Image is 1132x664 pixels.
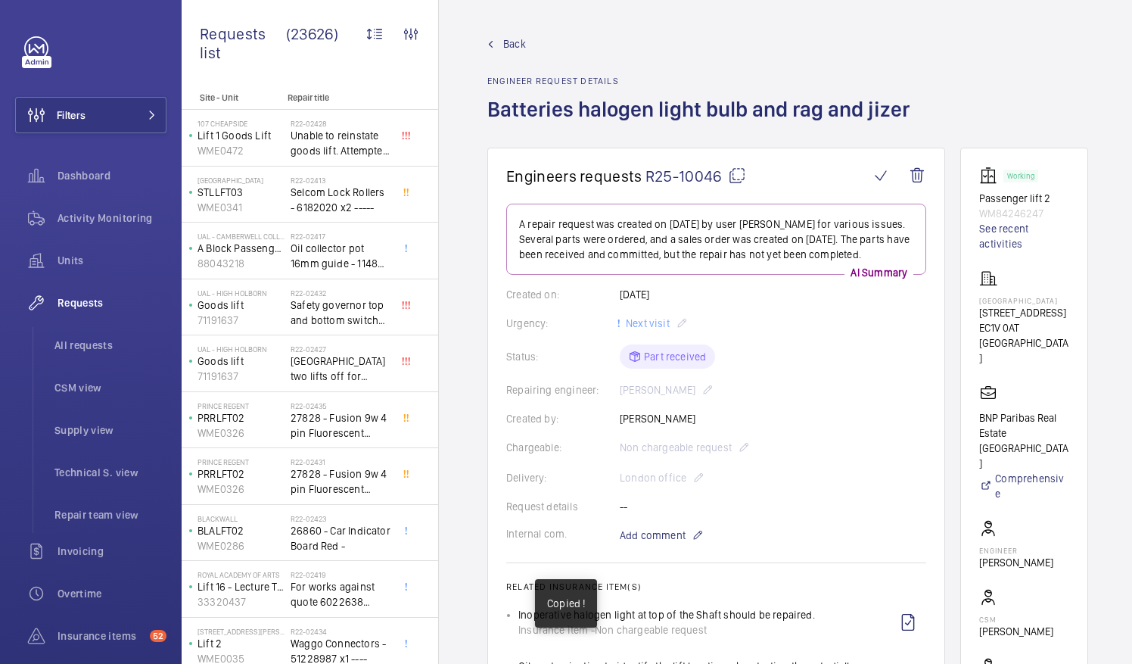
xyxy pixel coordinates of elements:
[197,288,285,298] p: UAL - High Holborn
[620,528,686,543] span: Add comment
[979,191,1069,206] p: Passenger lift 2
[197,200,285,215] p: WME0341
[506,167,642,185] span: Engineers requests
[979,624,1053,639] p: [PERSON_NAME]
[979,305,1069,320] p: [STREET_ADDRESS]
[58,253,166,268] span: Units
[197,570,285,579] p: royal academy of arts
[15,97,166,133] button: Filters
[291,176,390,185] h2: R22-02413
[291,344,390,354] h2: R22-02427
[197,466,285,482] p: PRRLFT02
[197,313,285,328] p: 71191637
[197,119,285,128] p: 107 Cheapside
[58,295,166,310] span: Requests
[197,143,285,158] p: WME0472
[197,369,285,384] p: 71191637
[58,586,166,601] span: Overtime
[979,167,1003,185] img: elevator.svg
[197,176,285,185] p: [GEOGRAPHIC_DATA]
[291,457,390,466] h2: R22-02431
[291,401,390,410] h2: R22-02435
[150,630,166,642] span: 52
[979,546,1053,555] p: Engineer
[54,422,166,438] span: Supply view
[54,465,166,480] span: Technical S. view
[519,217,913,262] p: A repair request was created on [DATE] by user [PERSON_NAME] for various issues. Several parts we...
[291,523,390,553] span: 26860 - Car Indicator Board Red -
[979,221,1069,251] a: See recent activities
[503,36,526,51] span: Back
[291,119,390,128] h2: R22-02428
[58,628,144,644] span: Insurance items
[54,338,166,353] span: All requests
[291,298,390,328] span: Safety governor top and bottom switches not working from an immediate defect. Lift passenger lift...
[595,622,707,638] span: Non chargeable request
[291,627,390,636] h2: R22-02434
[182,92,281,103] p: Site - Unit
[487,76,919,86] h2: Engineer request details
[197,636,285,651] p: Lift 2
[1007,173,1034,179] p: Working
[979,555,1053,570] p: [PERSON_NAME]
[291,579,390,609] span: For works against quote 6022638 @£2197.00
[197,298,285,313] p: Goods lift
[58,544,166,559] span: Invoicing
[197,344,285,354] p: UAL - High Holborn
[288,92,387,103] p: Repair title
[979,296,1069,305] p: [GEOGRAPHIC_DATA]
[506,581,926,592] h2: Related insurance item(s)
[979,471,1069,501] a: Comprehensive
[197,410,285,426] p: PRRLFT02
[57,108,86,123] span: Filters
[979,320,1069,366] p: EC1V 0AT [GEOGRAPHIC_DATA]
[844,265,913,280] p: AI Summary
[645,167,746,185] span: R25-10046
[197,538,285,553] p: WME0286
[979,615,1053,624] p: CSM
[54,507,166,522] span: Repair team view
[197,232,285,241] p: UAL - Camberwell College of Arts
[979,410,1069,471] p: BNP Paribas Real Estate [GEOGRAPHIC_DATA]
[197,426,285,441] p: WME0326
[291,232,390,241] h2: R22-02417
[58,210,166,226] span: Activity Monitoring
[291,354,390,384] span: [GEOGRAPHIC_DATA] two lifts off for safety governor rope switches at top and bottom. Immediate de...
[547,596,585,611] p: Copied !
[291,128,390,158] span: Unable to reinstate goods lift. Attempted to swap control boards with PL2, no difference. Technic...
[291,410,390,441] span: 27828 - Fusion 9w 4 pin Fluorescent Lamp / Bulb - Used on Prince regent lift No2 car top test con...
[291,466,390,497] span: 27828 - Fusion 9w 4 pin Fluorescent Lamp / Bulb - Used on Prince regent lift No2 car top test con...
[197,579,285,594] p: Lift 16 - Lecture Theater Disabled Lift ([PERSON_NAME]) ([GEOGRAPHIC_DATA] )
[197,627,285,636] p: [STREET_ADDRESS][PERSON_NAME]
[979,206,1069,221] p: WM84246247
[197,594,285,609] p: 33320437
[197,185,285,200] p: STLLFT03
[197,514,285,523] p: Blackwall
[291,288,390,298] h2: R22-02432
[197,482,285,497] p: WME0326
[291,185,390,215] span: Selcom Lock Rollers - 6182020 x2 -----
[197,401,285,410] p: Prince Regent
[197,256,285,271] p: 88043218
[291,241,390,271] span: Oil collector pot 16mm guide - 11482 x2
[58,168,166,183] span: Dashboard
[197,241,285,256] p: A Block Passenger Lift 2 (B) L/H
[54,380,166,395] span: CSM view
[487,95,919,148] h1: Batteries halogen light bulb and rag and jizer
[291,570,390,579] h2: R22-02419
[197,128,285,143] p: Lift 1 Goods Lift
[197,523,285,538] p: BLALFT02
[200,24,286,62] span: Requests list
[197,457,285,466] p: Prince Regent
[197,354,285,369] p: Goods lift
[291,514,390,523] h2: R22-02423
